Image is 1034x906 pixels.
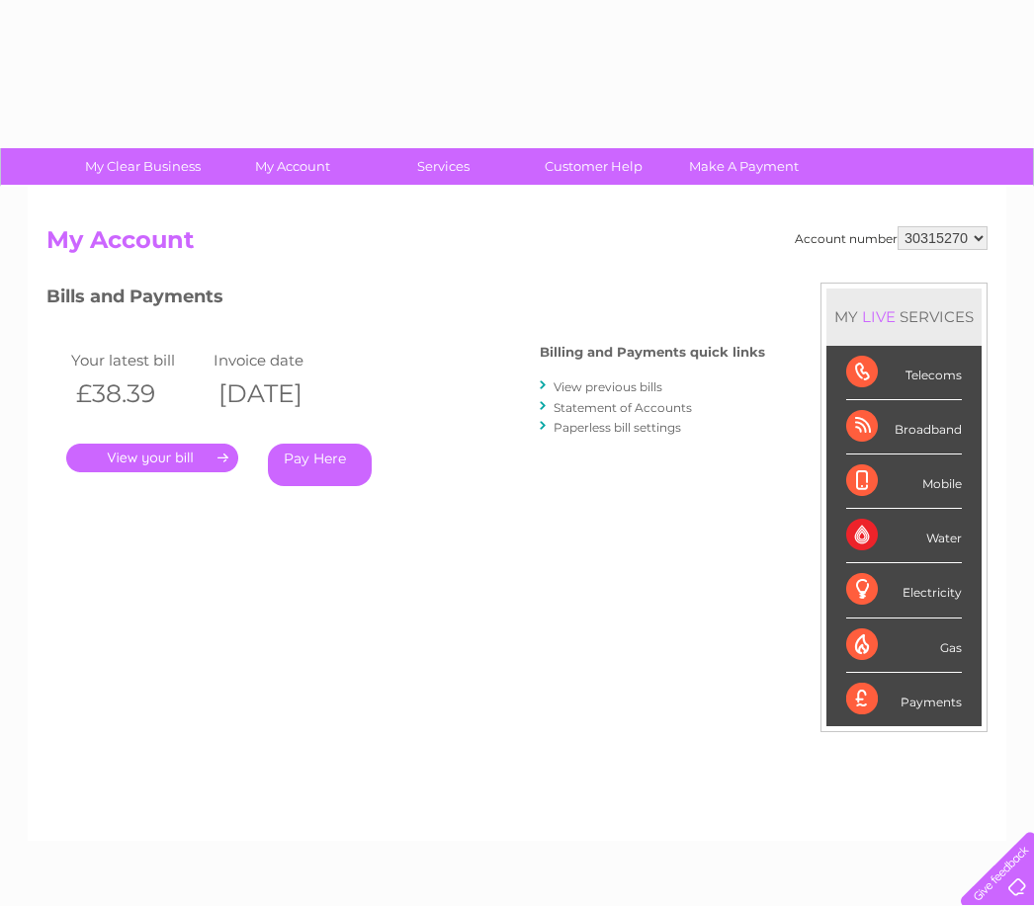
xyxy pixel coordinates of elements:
div: Gas [846,618,962,673]
div: Broadband [846,400,962,454]
th: [DATE] [209,373,351,414]
a: My Clear Business [61,148,224,185]
a: View previous bills [554,379,662,394]
div: Water [846,509,962,563]
div: LIVE [858,307,900,326]
a: Make A Payment [662,148,825,185]
td: Invoice date [209,347,351,373]
div: Electricity [846,563,962,618]
a: Paperless bill settings [554,420,681,435]
div: Mobile [846,454,962,509]
td: Your latest bill [66,347,209,373]
a: . [66,444,238,472]
h3: Bills and Payments [46,283,765,317]
a: Services [362,148,525,185]
a: Pay Here [268,444,372,486]
h4: Billing and Payments quick links [540,345,765,360]
a: Customer Help [512,148,675,185]
a: My Account [212,148,375,185]
a: Statement of Accounts [554,400,692,415]
div: Payments [846,673,962,726]
h2: My Account [46,226,988,264]
div: Telecoms [846,346,962,400]
th: £38.39 [66,373,209,414]
div: MY SERVICES [826,288,982,345]
div: Account number [795,226,988,250]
